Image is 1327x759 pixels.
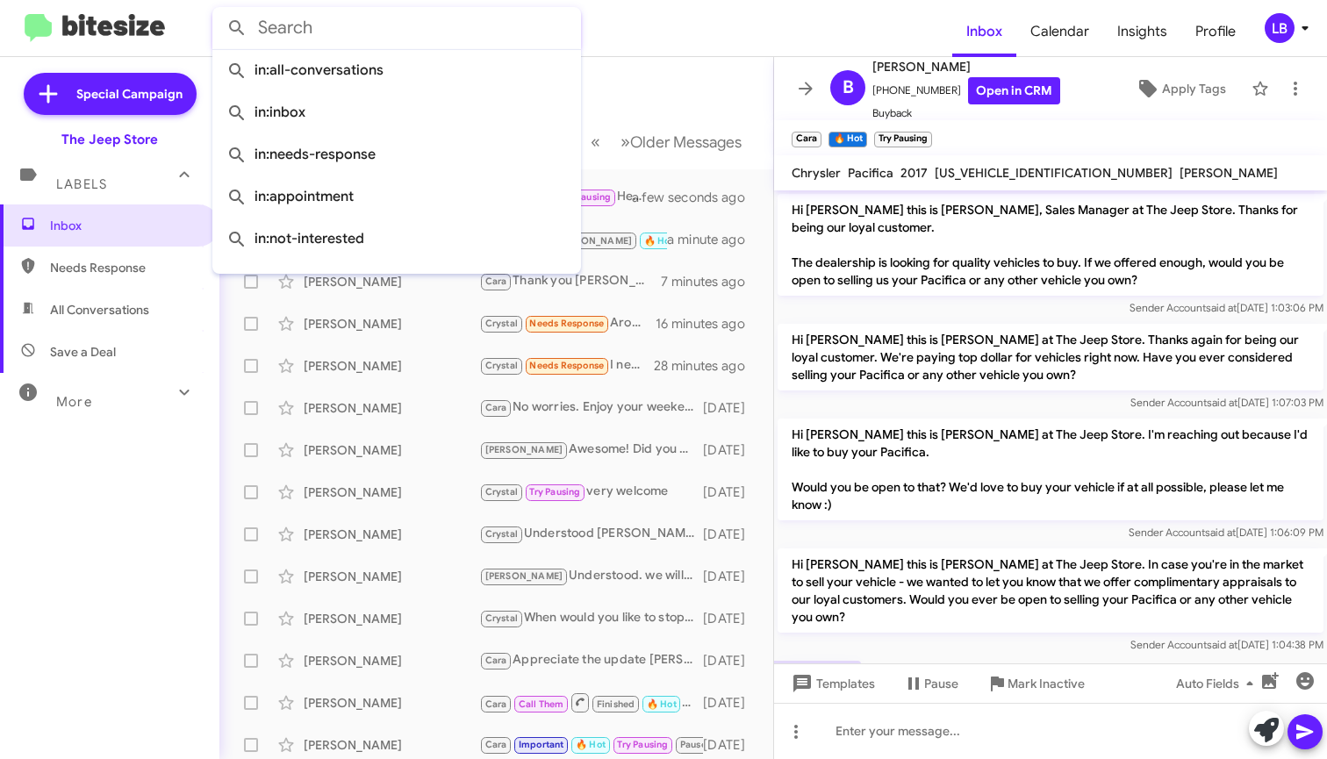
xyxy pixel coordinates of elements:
div: Understood [PERSON_NAME] thank you for the update. Should you have any questions please do not he... [479,524,703,544]
div: a minute ago [667,231,759,248]
span: Cara [485,739,507,750]
span: [PHONE_NUMBER] [872,77,1060,104]
span: Templates [788,668,875,699]
span: in:not-interested [226,218,567,260]
span: Chrysler [792,165,841,181]
span: in:needs-response [226,133,567,175]
span: Profile [1181,6,1250,57]
button: Next [610,124,752,160]
span: in:sold-verified [226,260,567,302]
span: Crystal [485,318,518,329]
span: Special Campaign [76,85,183,103]
span: 🔥 Hot [644,235,674,247]
span: Cara [485,698,507,710]
div: [PERSON_NAME] [304,315,479,333]
span: Try Pausing [617,739,668,750]
div: Understood. we will update you as soon as it is here [479,566,703,586]
span: Auto Fields [1176,668,1260,699]
div: When would you like to stop back in and check them out [PERSON_NAME]? [479,608,703,628]
span: Apply Tags [1162,73,1226,104]
small: Try Pausing [874,132,932,147]
nav: Page navigation example [581,124,752,160]
span: Inbox [50,217,199,234]
span: [PERSON_NAME] [485,570,563,582]
button: Mark Inactive [972,668,1099,699]
div: [PERSON_NAME] [304,610,479,627]
div: 16 minutes ago [656,315,759,333]
span: 🔥 Hot [576,739,606,750]
a: Open in CRM [968,77,1060,104]
div: Around 30k [479,313,656,333]
div: Awesome! Did you want to move forward with our Pacifica? [479,440,703,460]
button: LB [1250,13,1308,43]
span: Cara [485,655,507,666]
span: « [591,131,600,153]
button: Templates [774,668,889,699]
div: [DATE] [703,610,759,627]
div: [DATE] [703,441,759,459]
span: Crystal [485,528,518,540]
div: [PERSON_NAME] [304,483,479,501]
span: [PERSON_NAME] [872,56,1060,77]
input: Search [212,7,581,49]
span: Save a Deal [50,343,116,361]
span: Finished [597,698,635,710]
span: in:all-conversations [226,49,567,91]
div: [DATE] [703,652,759,669]
span: Cara [485,402,507,413]
span: Call Them [519,698,564,710]
span: Crystal [485,360,518,371]
span: B [843,74,854,102]
span: Crystal [485,612,518,624]
span: Sender Account [DATE] 1:04:38 PM [1130,638,1323,651]
span: Mark Inactive [1008,668,1085,699]
p: Yes [778,661,861,692]
span: said at [1207,638,1237,651]
a: Special Campaign [24,73,197,115]
div: Appreciate the update [PERSON_NAME] thank you. When ready please do not hesitate to reach us here... [479,650,703,670]
div: [DATE] [703,568,759,585]
span: said at [1206,301,1237,314]
div: [PERSON_NAME] [304,399,479,417]
p: Hi [PERSON_NAME] this is [PERSON_NAME] at The Jeep Store. In case you're in the market to sell yo... [778,548,1323,633]
small: Cara [792,132,821,147]
p: Hi [PERSON_NAME] this is [PERSON_NAME], Sales Manager at The Jeep Store. Thanks for being our loy... [778,194,1323,296]
span: » [620,131,630,153]
button: Auto Fields [1162,668,1274,699]
span: Labels [56,176,107,192]
span: [US_VEHICLE_IDENTIFICATION_NUMBER] [935,165,1173,181]
div: [DATE] [703,483,759,501]
span: said at [1207,396,1237,409]
div: I needed to say under $600, which is where I am now. The offer was $800. Just a bit too high. [479,355,654,376]
div: [PERSON_NAME] [304,652,479,669]
div: No worries. Enjoy your weekend and should you get some time next week let me know as we are open ... [479,397,703,418]
div: [PERSON_NAME] [304,357,479,375]
div: [PERSON_NAME] [304,694,479,712]
div: [PERSON_NAME] [304,736,479,754]
span: 2017 [900,165,928,181]
div: [DATE] [703,694,759,712]
span: Insights [1103,6,1181,57]
span: [PERSON_NAME] [1180,165,1278,181]
span: said at [1205,526,1236,539]
span: Buyback [872,104,1060,122]
span: Try Pausing [529,486,580,498]
div: very welcome [479,482,703,502]
span: Important [519,739,564,750]
span: Inbox [952,6,1016,57]
div: Thank you [PERSON_NAME], Unfortunately I do not have either of those options at the moment. I do ... [479,271,661,291]
span: Needs Response [50,259,199,276]
button: Pause [889,668,972,699]
span: Calendar [1016,6,1103,57]
span: All Conversations [50,301,149,319]
span: Try Pausing [560,191,611,203]
div: [PERSON_NAME] [304,273,479,290]
span: in:appointment [226,175,567,218]
div: The Jeep Store [61,131,158,148]
span: Pause [924,668,958,699]
div: Thanks you [479,734,703,755]
span: Needs Response [529,318,604,329]
span: in:inbox [226,91,567,133]
span: Sender Account [DATE] 1:03:06 PM [1130,301,1323,314]
div: LB [1265,13,1295,43]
